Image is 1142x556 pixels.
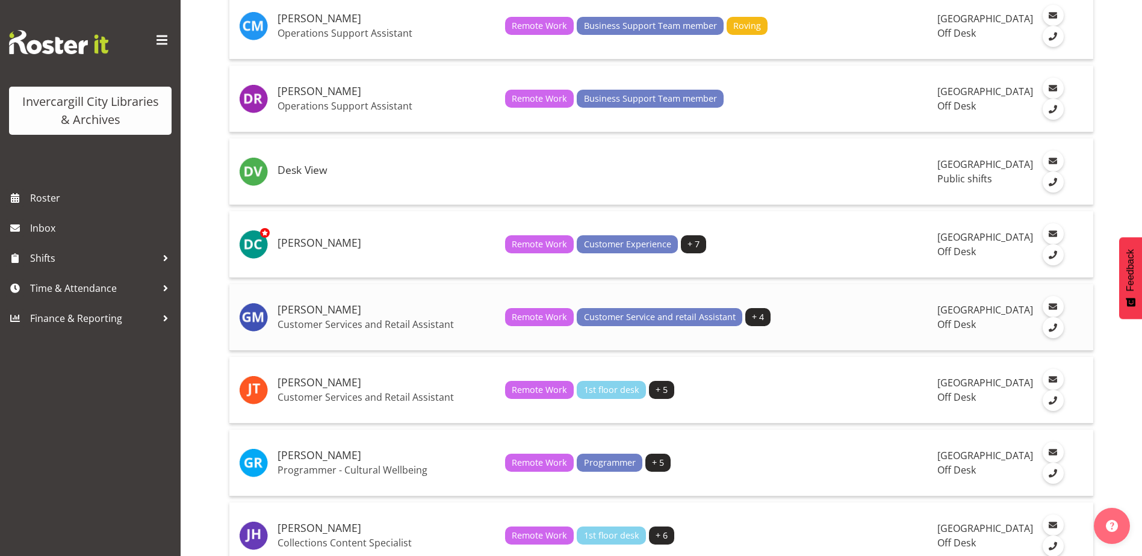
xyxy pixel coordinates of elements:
[278,537,495,549] p: Collections Content Specialist
[1119,237,1142,319] button: Feedback - Show survey
[278,100,495,112] p: Operations Support Assistant
[278,13,495,25] h5: [PERSON_NAME]
[278,377,495,389] h5: [PERSON_NAME]
[1043,171,1064,193] a: Call Employee
[1043,244,1064,265] a: Call Employee
[937,536,976,549] span: Off Desk
[239,11,268,40] img: cindy-mulrooney11660.jpg
[278,237,495,249] h5: [PERSON_NAME]
[937,376,1033,389] span: [GEOGRAPHIC_DATA]
[30,189,175,207] span: Roster
[937,26,976,40] span: Off Desk
[1043,463,1064,484] a: Call Employee
[239,448,268,477] img: grace-roscoe-squires11664.jpg
[239,230,268,259] img: donald-cunningham11616.jpg
[30,279,157,297] span: Time & Attendance
[512,238,567,251] span: Remote Work
[752,310,764,324] span: + 4
[512,383,567,397] span: Remote Work
[1043,390,1064,411] a: Call Employee
[937,463,976,477] span: Off Desk
[278,391,495,403] p: Customer Services and Retail Assistant
[512,310,567,324] span: Remote Work
[937,99,976,113] span: Off Desk
[1043,26,1064,47] a: Call Employee
[512,529,567,542] span: Remote Work
[1106,520,1118,532] img: help-xxl-2.png
[278,522,495,534] h5: [PERSON_NAME]
[239,303,268,332] img: gabriel-mckay-smith11662.jpg
[1043,442,1064,463] a: Email Employee
[1043,296,1064,317] a: Email Employee
[1043,99,1064,120] a: Call Employee
[1043,514,1064,536] a: Email Employee
[278,318,495,330] p: Customer Services and Retail Assistant
[278,27,495,39] p: Operations Support Assistant
[512,92,567,105] span: Remote Work
[278,85,495,97] h5: [PERSON_NAME]
[1043,150,1064,171] a: Email Employee
[1043,369,1064,390] a: Email Employee
[278,304,495,316] h5: [PERSON_NAME]
[584,529,639,542] span: 1st floor desk
[9,30,108,54] img: Rosterit website logo
[937,230,1033,244] span: [GEOGRAPHIC_DATA]
[278,164,495,176] h5: Desk View
[239,521,268,550] img: jill-harpur11666.jpg
[30,309,157,327] span: Finance & Reporting
[937,245,976,258] span: Off Desk
[239,375,268,404] img: jonathan-tomlinson11663.jpg
[1043,223,1064,244] a: Email Employee
[937,158,1033,171] span: [GEOGRAPHIC_DATA]
[278,464,495,476] p: Programmer - Cultural Wellbeing
[937,85,1033,98] span: [GEOGRAPHIC_DATA]
[584,238,671,251] span: Customer Experience
[584,456,636,469] span: Programmer
[239,84,268,113] img: debra-robinson11655.jpg
[584,383,639,397] span: 1st floor desk
[21,93,160,129] div: Invercargill City Libraries & Archives
[656,529,668,542] span: + 6
[239,157,268,186] img: desk-view11665.jpg
[937,391,976,404] span: Off Desk
[937,172,992,185] span: Public shifts
[656,383,668,397] span: + 5
[30,219,175,237] span: Inbox
[584,310,736,324] span: Customer Service and retail Assistant
[937,449,1033,462] span: [GEOGRAPHIC_DATA]
[652,456,664,469] span: + 5
[584,19,717,32] span: Business Support Team member
[512,456,567,469] span: Remote Work
[584,92,717,105] span: Business Support Team member
[1043,5,1064,26] a: Email Employee
[937,303,1033,317] span: [GEOGRAPHIC_DATA]
[1043,78,1064,99] a: Email Employee
[1125,249,1136,291] span: Feedback
[1043,317,1064,338] a: Call Employee
[512,19,567,32] span: Remote Work
[278,449,495,462] h5: [PERSON_NAME]
[733,19,761,32] span: Roving
[937,522,1033,535] span: [GEOGRAPHIC_DATA]
[937,12,1033,25] span: [GEOGRAPHIC_DATA]
[687,238,700,251] span: + 7
[937,318,976,331] span: Off Desk
[30,249,157,267] span: Shifts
